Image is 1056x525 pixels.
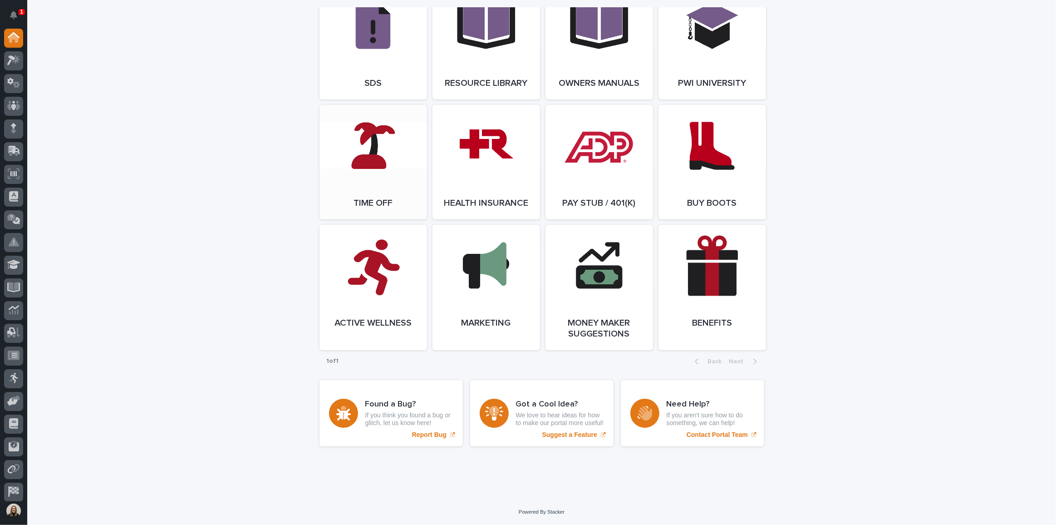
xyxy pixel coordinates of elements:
a: Active Wellness [319,225,427,350]
button: Back [688,357,726,366]
button: users-avatar [4,501,23,520]
a: Powered By Stacker [519,509,565,515]
p: We love to hear ideas for how to make our portal more useful! [516,411,604,427]
p: 1 of 1 [319,350,346,372]
span: Back [702,358,722,365]
h3: Found a Bug? [365,400,453,410]
a: Benefits [658,225,766,350]
p: Contact Portal Team [687,431,748,439]
button: Notifications [4,5,23,25]
p: Suggest a Feature [542,431,597,439]
span: Next [729,358,749,365]
a: Pay Stub / 401(k) [545,105,653,219]
a: Health Insurance [432,105,540,219]
a: Contact Portal Team [621,380,764,446]
div: Notifications1 [11,11,23,25]
p: 1 [20,9,23,15]
p: Report Bug [412,431,447,439]
h3: Got a Cool Idea? [516,400,604,410]
a: Buy Boots [658,105,766,219]
p: If you think you found a bug or glitch, let us know here! [365,411,453,427]
button: Next [726,357,764,366]
a: Marketing [432,225,540,350]
a: Report Bug [319,380,463,446]
a: Money Maker Suggestions [545,225,653,350]
h3: Need Help? [667,400,755,410]
p: If you aren't sure how to do something, we can help! [667,411,755,427]
a: Time Off [319,105,427,219]
a: Suggest a Feature [470,380,614,446]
